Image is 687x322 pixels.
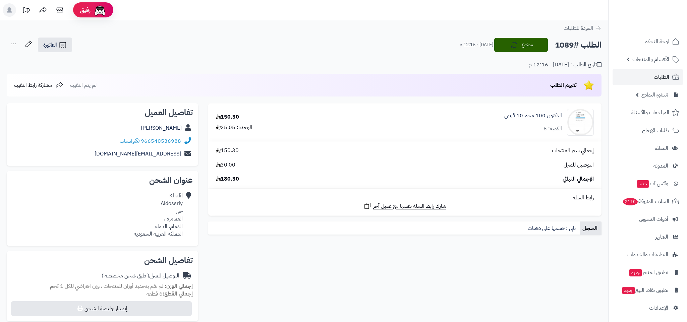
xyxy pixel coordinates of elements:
[550,81,577,89] span: تقييم الطلب
[102,272,179,280] div: التوصيل للمنزل
[43,41,57,49] span: الفاتورة
[216,124,252,131] div: الوحدة: 25.05
[120,137,139,145] a: واتساب
[216,147,239,154] span: 150.30
[93,3,107,17] img: ai-face.png
[216,161,235,169] span: 30.00
[147,290,193,298] small: 6 قطعة
[623,198,638,205] span: 2110
[38,38,72,52] a: الفاتورة
[642,126,669,135] span: طلبات الإرجاع
[632,55,669,64] span: الأقسام والمنتجات
[563,175,594,183] span: الإجمالي النهائي
[613,229,683,245] a: التقارير
[460,42,493,48] small: [DATE] - 12:16 م
[141,124,182,132] a: [PERSON_NAME]
[613,300,683,316] a: الإعدادات
[165,282,193,290] strong: إجمالي الوزن:
[622,287,635,294] span: جديد
[12,109,193,117] h2: تفاصيل العميل
[555,38,602,52] h2: الطلب #1089
[649,303,668,313] span: الإعدادات
[653,161,668,171] span: المدونة
[629,269,642,276] span: جديد
[613,176,683,192] a: وآتس آبجديد
[543,125,562,133] div: الكمية: 6
[613,282,683,298] a: تطبيق نقاط البيعجديد
[639,214,668,224] span: أدوات التسويق
[216,113,239,121] div: 150.30
[567,109,593,136] img: 53074ad9b340fdafa7afa10ed94583bc4809-90x90.jpg
[13,81,52,89] span: مشاركة رابط التقييم
[613,211,683,227] a: أدوات التسويق
[525,221,580,235] a: تابي : قسمها على دفعات
[613,105,683,121] a: المراجعات والأسئلة
[13,81,63,89] a: مشاركة رابط التقييم
[613,140,683,156] a: العملاء
[12,256,193,264] h2: تفاصيل الشحن
[69,81,97,89] span: لم يتم التقييم
[613,193,683,209] a: السلات المتروكة2110
[637,180,649,188] span: جديد
[163,290,193,298] strong: إجمالي القطع:
[211,194,599,202] div: رابط السلة
[580,221,602,235] a: السجل
[373,202,446,210] span: شارك رابط السلة نفسها مع عميل آخر
[613,69,683,85] a: الطلبات
[95,150,181,158] a: [EMAIL_ADDRESS][DOMAIN_NAME]
[564,24,602,32] a: العودة للطلبات
[629,268,668,277] span: تطبيق المتجر
[622,197,669,206] span: السلات المتروكة
[613,122,683,138] a: طلبات الإرجاع
[613,247,683,263] a: التطبيقات والخدمات
[564,24,593,32] span: العودة للطلبات
[622,285,668,295] span: تطبيق نقاط البيع
[141,137,181,145] a: 966540536988
[627,250,668,259] span: التطبيقات والخدمات
[655,143,668,153] span: العملاء
[644,37,669,46] span: لوحة التحكم
[552,147,594,154] span: إجمالي سعر المنتجات
[50,282,163,290] span: لم تقم بتحديد أوزان للمنتجات ، وزن افتراضي للكل 1 كجم
[363,202,446,210] a: شارك رابط السلة نفسها مع عميل آخر
[613,158,683,174] a: المدونة
[564,161,594,169] span: التوصيل للمنزل
[18,3,35,18] a: تحديثات المنصة
[134,192,183,238] div: Khalil Aldossriy حي العمامره ، الدمام، الدمام المملكة العربية السعودية
[11,301,192,316] button: إصدار بوليصة الشحن
[102,272,149,280] span: ( طرق شحن مخصصة )
[631,108,669,117] span: المراجعات والأسئلة
[504,112,562,120] a: الدكتون 100 مجم 10 قرص
[654,72,669,82] span: الطلبات
[613,264,683,280] a: تطبيق المتجرجديد
[655,232,668,242] span: التقارير
[494,38,548,52] button: مدفوع
[216,175,239,183] span: 180.30
[80,6,91,14] span: رفيق
[12,176,193,184] h2: عنوان الشحن
[613,34,683,50] a: لوحة التحكم
[641,90,668,100] span: مُنشئ النماذج
[529,61,602,69] div: تاريخ الطلب : [DATE] - 12:16 م
[636,179,668,188] span: وآتس آب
